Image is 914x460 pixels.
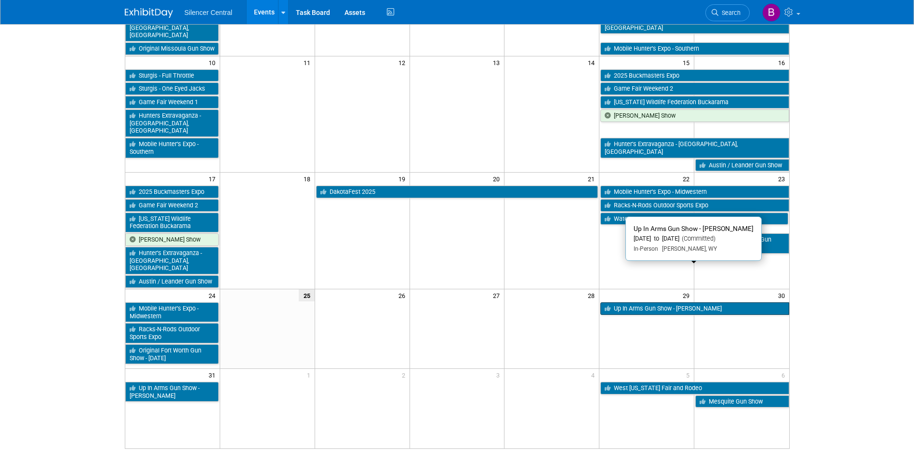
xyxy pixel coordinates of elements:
span: 4 [590,369,599,381]
span: 31 [208,369,220,381]
a: [PERSON_NAME] Show [600,109,789,122]
a: DakotaFest 2025 [316,186,598,198]
a: Mobile Hunter’s Expo - Southern [600,42,789,55]
a: Mobile Hunter’s Expo - Southern [125,138,219,158]
span: 30 [777,289,789,301]
span: 6 [781,369,789,381]
span: 12 [397,56,410,68]
span: 28 [587,289,599,301]
span: 27 [492,289,504,301]
span: 16 [777,56,789,68]
a: West [US_STATE] Fair and Rodeo [600,382,789,394]
a: Austin / Leander Gun Show [695,159,789,172]
span: 29 [682,289,694,301]
span: (Committed) [679,235,715,242]
span: 10 [208,56,220,68]
a: [US_STATE] Wildlife Federation Buckarama [600,96,789,108]
span: 24 [208,289,220,301]
span: 22 [682,173,694,185]
div: [DATE] to [DATE] [634,235,754,243]
span: 15 [682,56,694,68]
a: Sturgis - One Eyed Jacks [125,82,219,95]
a: Mobile Hunter’s Expo - Midwestern [125,302,219,322]
span: Search [718,9,741,16]
a: Game Fair Weekend 2 [600,82,789,95]
a: Up In Arms Gun Show - [PERSON_NAME] [600,302,789,315]
a: Original Fort Worth Gun Show - [DATE] [125,344,219,364]
img: Billee Page [762,3,781,22]
a: Hunters Extravaganza - [GEOGRAPHIC_DATA], [GEOGRAPHIC_DATA] [125,14,219,41]
span: In-Person [634,245,658,252]
a: Mobile Hunter’s Expo - Midwestern [600,186,789,198]
img: ExhibitDay [125,8,173,18]
span: 25 [299,289,315,301]
span: 20 [492,173,504,185]
span: 26 [397,289,410,301]
span: 11 [303,56,315,68]
a: Game Fair Weekend 1 [125,96,219,108]
span: 21 [587,173,599,185]
a: Hunter’s Extravaganza - [GEOGRAPHIC_DATA], [GEOGRAPHIC_DATA] [600,138,789,158]
a: Search [705,4,750,21]
a: Up In Arms Gun Show - [PERSON_NAME] [125,382,219,402]
span: 17 [208,173,220,185]
a: Waterfowl Hunters Expo [600,213,788,225]
a: Mesquite Gun Show [695,395,789,408]
a: Racks-N-Rods Outdoor Sports Expo [125,323,219,343]
span: 19 [397,173,410,185]
a: Hunter’s Extravaganza - [GEOGRAPHIC_DATA], [GEOGRAPHIC_DATA] [125,247,219,274]
a: 2025 Buckmasters Expo [125,186,219,198]
span: Up In Arms Gun Show - [PERSON_NAME] [634,225,754,232]
span: 5 [685,369,694,381]
a: Original Missoula Gun Show [125,42,219,55]
a: Hunters Extravaganza - [GEOGRAPHIC_DATA], [GEOGRAPHIC_DATA] [125,109,219,137]
a: Sturgis - Full Throttle [125,69,219,82]
a: Game Fair Weekend 2 [125,199,219,212]
a: Austin / Leander Gun Show [125,275,219,288]
span: 13 [492,56,504,68]
a: [PERSON_NAME] Show [125,233,219,246]
span: 3 [495,369,504,381]
span: 18 [303,173,315,185]
span: 1 [306,369,315,381]
a: 2025 Buckmasters Expo [600,69,789,82]
span: 23 [777,173,789,185]
a: Racks-N-Rods Outdoor Sports Expo [600,199,789,212]
span: 14 [587,56,599,68]
span: Silencer Central [185,9,233,16]
span: [PERSON_NAME], WY [658,245,717,252]
a: [US_STATE] Wildlife Federation Buckarama [125,213,219,232]
span: 2 [401,369,410,381]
